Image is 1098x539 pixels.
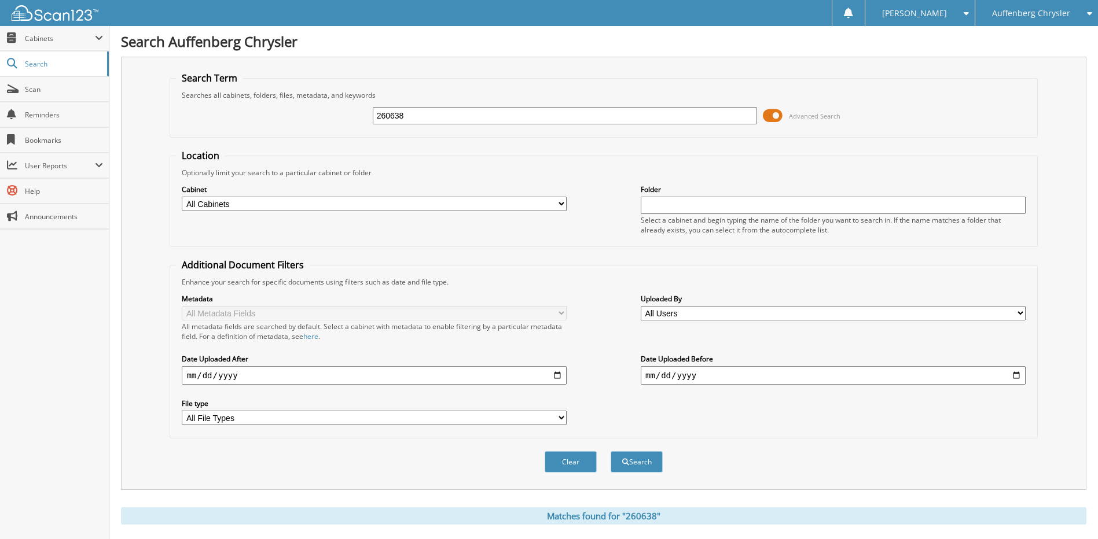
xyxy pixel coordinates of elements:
[176,168,1031,178] div: Optionally limit your search to a particular cabinet or folder
[25,110,103,120] span: Reminders
[789,112,840,120] span: Advanced Search
[182,398,567,408] label: File type
[121,507,1086,525] div: Matches found for "260638"
[25,135,103,145] span: Bookmarks
[121,32,1086,51] h1: Search Auffenberg Chrysler
[25,161,95,171] span: User Reports
[641,215,1026,235] div: Select a cabinet and begin typing the name of the folder you want to search in. If the name match...
[182,366,567,385] input: start
[992,10,1070,17] span: Auffenberg Chrysler
[182,354,567,364] label: Date Uploaded After
[182,184,567,194] label: Cabinet
[176,277,1031,287] div: Enhance your search for specific documents using filters such as date and file type.
[25,186,103,196] span: Help
[611,451,663,472] button: Search
[882,10,947,17] span: [PERSON_NAME]
[641,354,1026,364] label: Date Uploaded Before
[25,212,103,221] span: Announcements
[182,322,567,341] div: All metadata fields are searched by default. Select a cabinet with metadata to enable filtering b...
[25,84,103,94] span: Scan
[176,90,1031,100] div: Searches all cabinets, folders, files, metadata, and keywords
[176,259,310,271] legend: Additional Document Filters
[641,184,1026,194] label: Folder
[303,331,318,341] a: here
[176,72,243,84] legend: Search Term
[545,451,597,472] button: Clear
[25,34,95,43] span: Cabinets
[12,5,98,21] img: scan123-logo-white.svg
[641,366,1026,385] input: end
[25,59,101,69] span: Search
[176,149,225,162] legend: Location
[641,294,1026,304] label: Uploaded By
[182,294,567,304] label: Metadata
